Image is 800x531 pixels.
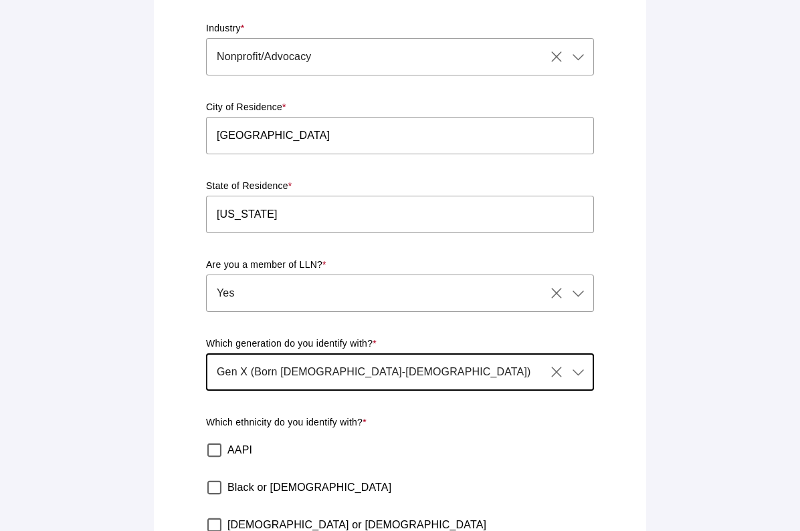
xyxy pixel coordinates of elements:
[227,469,391,506] label: Black or [DEMOGRAPHIC_DATA]
[206,416,594,429] p: Which ethnicity do you identify with?
[217,364,531,380] span: Gen X (Born [DEMOGRAPHIC_DATA]-[DEMOGRAPHIC_DATA])
[206,22,594,35] p: Industry
[206,258,594,272] p: Are you a member of LLN?
[206,101,594,114] p: City of Residence
[548,285,565,301] i: Clear
[227,431,252,469] label: AAPI
[548,49,565,65] i: Clear
[217,49,311,65] span: Nonprofit/Advocacy
[206,337,594,351] p: Which generation do you identify with?
[548,364,565,380] i: Clear
[206,180,594,193] p: State of Residence
[217,285,235,301] span: Yes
